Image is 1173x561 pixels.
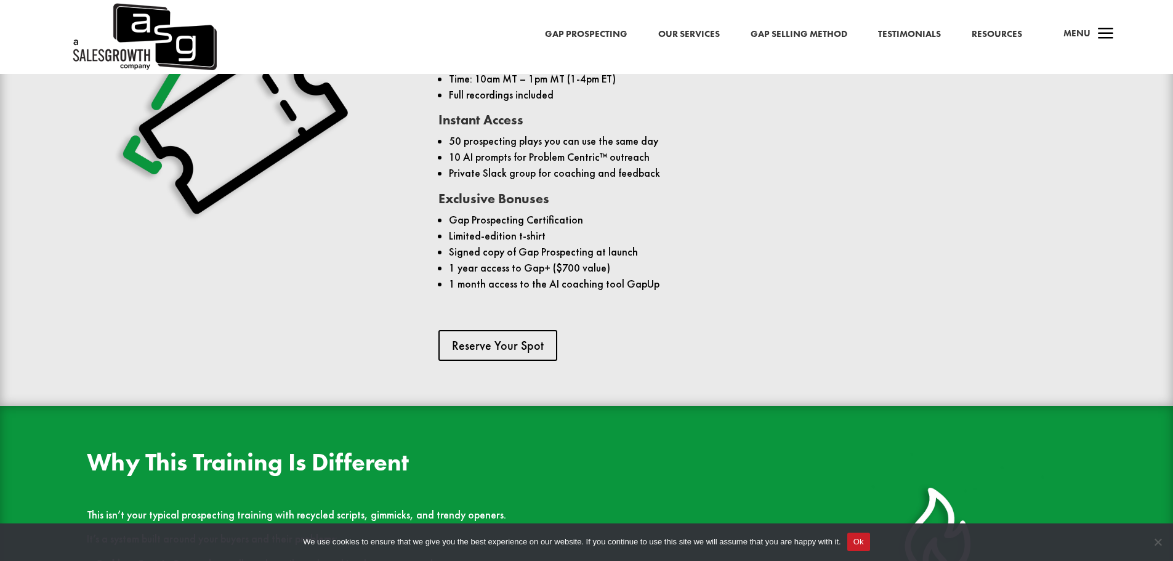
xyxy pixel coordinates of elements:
[1151,536,1164,548] span: No
[449,133,1086,149] li: 50 prospecting plays you can use the same day
[449,244,1086,260] li: Signed copy of Gap Prospecting at launch
[87,509,735,533] p: This isn’t your typical prospecting training with recycled scripts, gimmicks, and trendy openers.
[545,26,627,42] a: Gap Prospecting
[449,88,554,102] span: Full recordings included
[751,26,847,42] a: Gap Selling Method
[1094,22,1118,47] span: a
[658,26,720,42] a: Our Services
[449,149,1086,165] li: 10 AI prompts for Problem Centric™ outreach
[1063,27,1090,39] span: Menu
[449,165,1086,181] li: Private Slack group for coaching and feedback
[87,450,735,481] h2: Why This Training Is Different
[972,26,1022,42] a: Resources
[438,330,557,361] a: Reserve Your Spot
[438,113,1087,133] h3: Instant Access
[438,190,549,208] strong: Exclusive Bonuses
[449,229,546,243] span: Limited-edition t-shirt
[449,71,1086,87] li: Time: 10am MT – 1pm MT (1-4pm ET)
[878,26,941,42] a: Testimonials
[449,276,1086,292] li: 1 month access to the AI coaching tool GapUp
[847,533,870,551] button: Ok
[449,260,1086,276] li: 1 year access to Gap+ ($700 value)
[449,212,1086,228] li: Gap Prospecting Certification
[303,536,840,548] span: We use cookies to ensure that we give you the best experience on our website. If you continue to ...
